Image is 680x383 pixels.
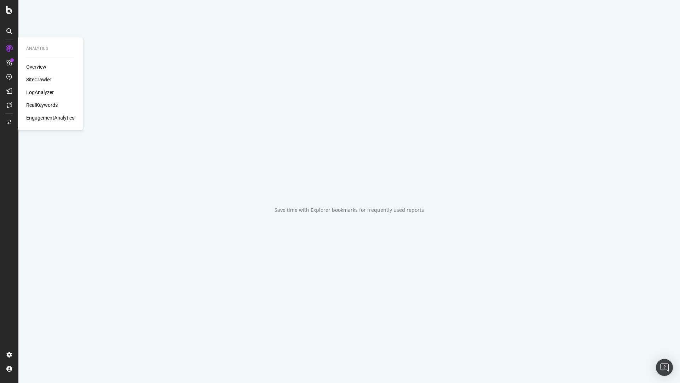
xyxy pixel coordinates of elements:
[26,89,54,96] a: LogAnalyzer
[26,114,74,121] a: EngagementAnalytics
[274,207,424,214] div: Save time with Explorer bookmarks for frequently used reports
[656,359,673,376] div: Open Intercom Messenger
[324,170,375,195] div: animation
[26,46,74,52] div: Analytics
[26,76,51,83] a: SiteCrawler
[26,63,46,70] a: Overview
[26,101,58,109] a: RealKeywords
